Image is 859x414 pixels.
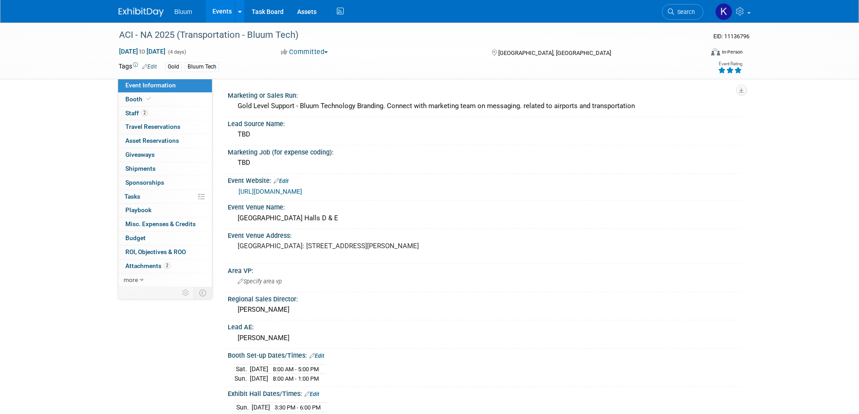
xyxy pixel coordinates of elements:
[118,204,212,217] a: Playbook
[234,303,734,317] div: [PERSON_NAME]
[228,320,741,332] div: Lead AE:
[125,234,146,241] span: Budget
[234,127,734,141] div: TBD
[125,151,155,158] span: Giveaways
[118,259,212,273] a: Attachments2
[234,156,734,170] div: TBD
[252,402,270,412] td: [DATE]
[147,96,151,101] i: Booth reservation complete
[234,99,734,113] div: Gold Level Support - Bluum Technology Branding. Connect with marketing team on messaging. related...
[164,262,170,269] span: 2
[138,48,147,55] span: to
[118,134,212,148] a: Asset Reservations
[234,331,734,345] div: [PERSON_NAME]
[116,27,690,43] div: ACI - NA 2025 (Transportation - Bluum Tech)
[275,404,321,411] span: 3:30 PM - 6:00 PM
[713,33,749,40] span: Event ID: 11136796
[234,364,250,374] td: Sat.
[185,62,219,72] div: Bluum Tech
[228,292,741,304] div: Regional Sales Director:
[125,179,164,186] span: Sponsorships
[119,62,157,72] td: Tags
[193,287,212,299] td: Toggle Event Tabs
[125,82,176,89] span: Event Information
[118,190,212,204] a: Tasks
[711,48,720,55] img: Format-Inperson.png
[274,178,289,184] a: Edit
[118,93,212,106] a: Booth
[304,391,319,397] a: Edit
[165,62,182,72] div: Gold
[238,242,432,250] pre: [GEOGRAPHIC_DATA]: [STREET_ADDRESS][PERSON_NAME]
[278,47,331,57] button: Committed
[125,248,186,255] span: ROI, Objectives & ROO
[125,262,170,269] span: Attachments
[234,211,734,225] div: [GEOGRAPHIC_DATA] Halls D & E
[118,218,212,231] a: Misc. Expenses & Credits
[228,264,741,275] div: Area VP:
[118,107,212,120] a: Staff2
[125,96,153,103] span: Booth
[119,8,164,17] img: ExhibitDay
[118,273,212,287] a: more
[125,165,156,172] span: Shipments
[124,276,138,283] span: more
[309,353,324,359] a: Edit
[238,278,282,285] span: Specify area vp
[119,47,166,55] span: [DATE] [DATE]
[228,174,741,186] div: Event Website:
[721,49,743,55] div: In-Person
[124,193,140,200] span: Tasks
[118,120,212,134] a: Travel Reservations
[250,374,268,383] td: [DATE]
[228,89,741,100] div: Marketing or Sales Run:
[228,229,741,240] div: Event Venue Address:
[650,47,743,60] div: Event Format
[178,287,194,299] td: Personalize Event Tab Strip
[141,109,148,116] span: 2
[125,206,152,214] span: Playbook
[118,162,212,176] a: Shipments
[718,62,742,66] div: Event Rating
[228,117,741,128] div: Lead Source Name:
[125,220,196,227] span: Misc. Expenses & Credits
[228,200,741,212] div: Event Venue Name:
[273,375,319,382] span: 8:00 AM - 1:00 PM
[228,146,741,157] div: Marketing Job (for expense coding):
[674,9,695,15] span: Search
[118,232,212,245] a: Budget
[234,402,252,412] td: Sun.
[118,246,212,259] a: ROI, Objectives & ROO
[167,49,186,55] span: (4 days)
[662,4,703,20] a: Search
[715,3,732,20] img: Kellie Noller
[175,8,193,15] span: Bluum
[228,387,741,399] div: Exhibit Hall Dates/Times:
[125,109,148,117] span: Staff
[250,364,268,374] td: [DATE]
[273,366,319,373] span: 8:00 AM - 5:00 PM
[118,148,212,162] a: Giveaways
[228,349,741,360] div: Booth Set-up Dates/Times:
[118,79,212,92] a: Event Information
[234,374,250,383] td: Sun.
[498,50,611,56] span: [GEOGRAPHIC_DATA], [GEOGRAPHIC_DATA]
[125,137,179,144] span: Asset Reservations
[142,64,157,70] a: Edit
[239,188,302,195] a: [URL][DOMAIN_NAME]
[125,123,180,130] span: Travel Reservations
[118,176,212,190] a: Sponsorships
